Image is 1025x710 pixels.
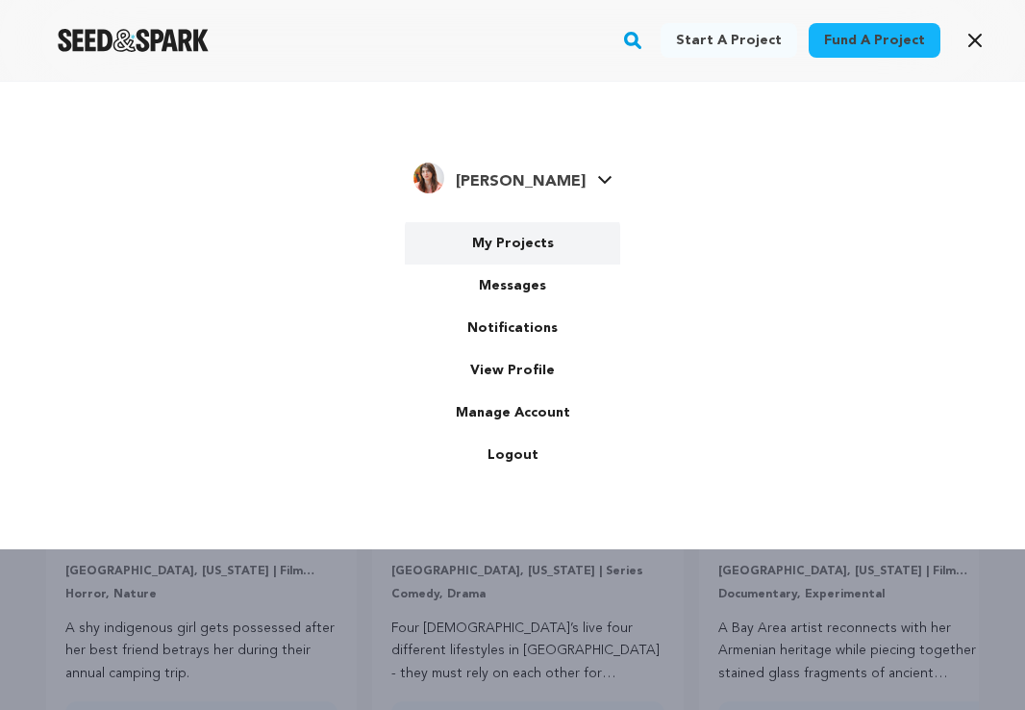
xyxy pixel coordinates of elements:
[405,349,620,392] a: View Profile
[58,29,209,52] a: Seed&Spark Homepage
[661,23,797,58] a: Start a project
[405,265,620,307] a: Messages
[456,174,586,190] span: [PERSON_NAME]
[413,163,586,193] div: Zoe T.'s Profile
[405,307,620,349] a: Notifications
[809,23,940,58] a: Fund a project
[405,392,620,434] a: Manage Account
[405,434,620,476] a: Logout
[413,159,612,193] a: Zoe T.'s Profile
[405,222,620,265] a: My Projects
[413,163,444,193] img: 8c3caa06b778bd7d.png
[58,29,209,52] img: Seed&Spark Logo Dark Mode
